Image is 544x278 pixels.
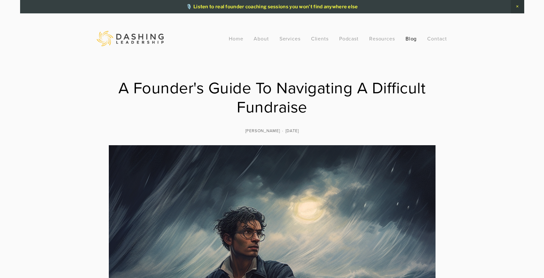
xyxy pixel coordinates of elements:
[279,33,301,44] a: Services
[229,33,243,44] a: Home
[369,35,395,42] a: Resources
[254,33,269,44] a: About
[406,33,417,44] a: Blog
[97,31,164,46] img: Dashing Leadership
[311,33,329,44] a: Clients
[339,33,359,44] a: Podcast
[427,33,447,44] a: Contact
[97,78,448,116] h1: A Founder's Guide To Navigating A Difficult Fundraise
[245,127,280,134] a: [PERSON_NAME]
[280,127,299,134] time: [DATE]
